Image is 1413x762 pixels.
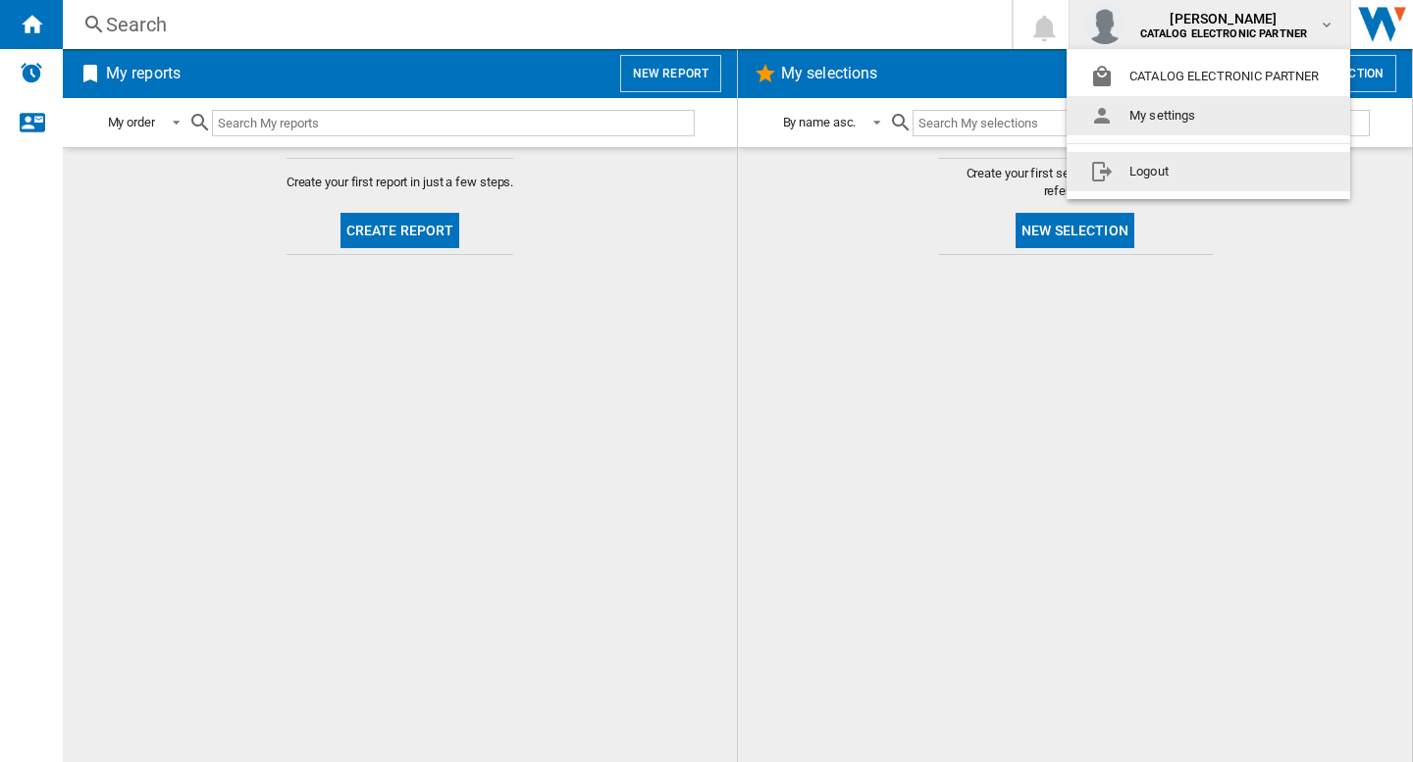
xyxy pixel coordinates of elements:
[1067,57,1350,96] button: CATALOG ELECTRONIC PARTNER
[1067,96,1350,135] button: My settings
[1067,152,1350,191] button: Logout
